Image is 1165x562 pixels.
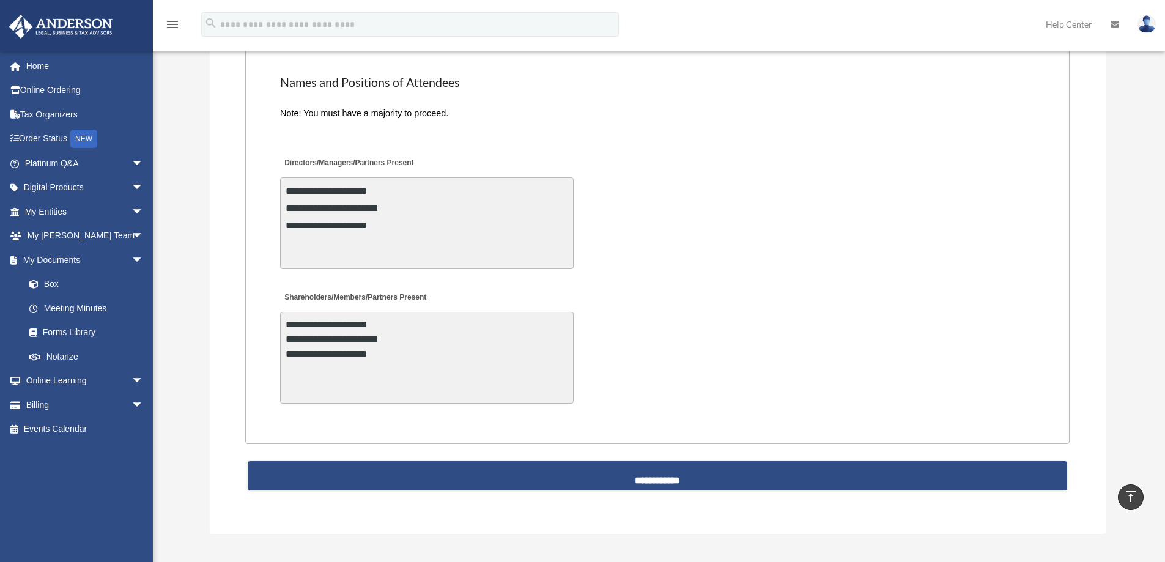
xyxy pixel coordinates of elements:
a: My Documentsarrow_drop_down [9,248,162,272]
a: Billingarrow_drop_down [9,393,162,417]
img: User Pic [1137,15,1156,33]
h2: Names and Positions of Attendees [280,74,1035,91]
a: Order StatusNEW [9,127,162,152]
a: Home [9,54,162,78]
span: arrow_drop_down [131,224,156,249]
a: Online Learningarrow_drop_down [9,369,162,393]
i: menu [165,17,180,32]
a: My Entitiesarrow_drop_down [9,199,162,224]
img: Anderson Advisors Platinum Portal [6,15,116,39]
span: arrow_drop_down [131,369,156,394]
a: Digital Productsarrow_drop_down [9,176,162,200]
a: Forms Library [17,320,162,345]
span: arrow_drop_down [131,248,156,273]
label: Directors/Managers/Partners Present [280,155,417,171]
a: Events Calendar [9,417,162,442]
a: Online Ordering [9,78,162,103]
a: menu [165,21,180,32]
a: Notarize [17,344,162,369]
span: arrow_drop_down [131,176,156,201]
a: Tax Organizers [9,102,162,127]
a: Box [17,272,162,297]
span: arrow_drop_down [131,199,156,224]
i: vertical_align_top [1123,489,1138,504]
span: arrow_drop_down [131,393,156,418]
a: My [PERSON_NAME] Teamarrow_drop_down [9,224,162,248]
i: search [204,17,218,30]
a: Meeting Minutes [17,296,156,320]
label: Shareholders/Members/Partners Present [280,290,429,306]
a: vertical_align_top [1118,484,1144,510]
span: arrow_drop_down [131,151,156,176]
a: Platinum Q&Aarrow_drop_down [9,151,162,176]
span: Note: You must have a majority to proceed. [280,108,448,118]
div: NEW [70,130,97,148]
